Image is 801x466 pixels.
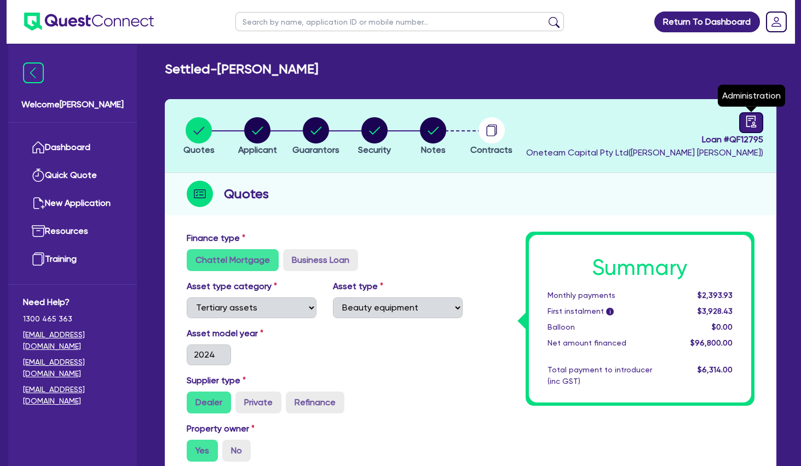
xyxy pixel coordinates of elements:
span: Oneteam Capital Pty Ltd ( [PERSON_NAME] [PERSON_NAME] ) [526,147,763,158]
label: Private [235,392,281,413]
h2: Settled - [PERSON_NAME] [165,61,318,77]
span: $0.00 [712,323,733,331]
button: Security [358,117,391,157]
span: $3,928.43 [698,307,733,315]
button: Notes [419,117,447,157]
div: Administration [718,85,785,107]
label: Yes [187,440,218,462]
span: audit [745,116,757,128]
a: Return To Dashboard [654,11,760,32]
span: i [606,308,614,315]
a: New Application [23,189,122,217]
a: Training [23,245,122,273]
label: No [222,440,251,462]
a: Dropdown toggle [762,8,791,36]
span: Contracts [470,145,512,155]
label: Chattel Mortgage [187,249,279,271]
span: Welcome [PERSON_NAME] [21,98,124,111]
span: Loan # QF12795 [526,133,763,146]
label: Supplier type [187,374,246,387]
div: Net amount financed [539,337,674,349]
span: Guarantors [292,145,339,155]
img: quick-quote [32,169,45,182]
input: Search by name, application ID or mobile number... [235,12,564,31]
h1: Summary [548,255,733,281]
a: [EMAIL_ADDRESS][DOMAIN_NAME] [23,356,122,379]
span: $6,314.00 [698,365,733,374]
span: $96,800.00 [690,338,733,347]
span: $2,393.93 [698,291,733,300]
img: resources [32,225,45,238]
span: Need Help? [23,296,122,309]
span: Security [358,145,391,155]
div: Balloon [539,321,674,333]
a: [EMAIL_ADDRESS][DOMAIN_NAME] [23,329,122,352]
h2: Quotes [224,184,269,204]
a: Resources [23,217,122,245]
img: training [32,252,45,266]
a: Quick Quote [23,162,122,189]
label: Asset type category [187,280,277,293]
span: Quotes [183,145,215,155]
button: Contracts [470,117,513,157]
div: First instalment [539,306,674,317]
img: new-application [32,197,45,210]
label: Dealer [187,392,231,413]
button: Applicant [238,117,278,157]
button: Guarantors [292,117,340,157]
span: 1300 465 363 [23,313,122,325]
label: Business Loan [283,249,358,271]
label: Property owner [187,422,255,435]
a: [EMAIL_ADDRESS][DOMAIN_NAME] [23,384,122,407]
a: Dashboard [23,134,122,162]
img: icon-menu-close [23,62,44,83]
span: Notes [421,145,446,155]
span: Applicant [238,145,277,155]
div: Monthly payments [539,290,674,301]
label: Asset type [333,280,383,293]
img: quest-connect-logo-blue [24,13,154,31]
label: Finance type [187,232,245,245]
div: Total payment to introducer (inc GST) [539,364,674,387]
img: step-icon [187,181,213,207]
a: audit [739,112,763,133]
label: Asset model year [178,327,325,340]
label: Refinance [286,392,344,413]
button: Quotes [183,117,215,157]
